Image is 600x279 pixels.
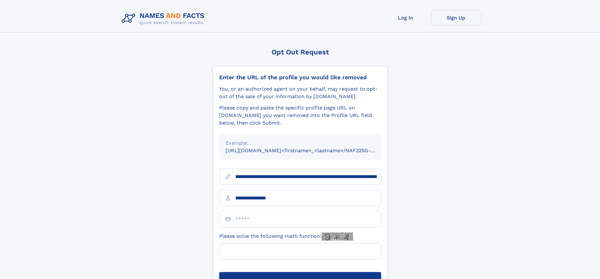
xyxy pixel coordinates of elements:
div: You, or an authorized agent on your behalf, may request to opt-out of the sale of your informatio... [219,85,381,100]
div: Example: [226,139,375,147]
label: Please solve the following math function: [219,232,353,241]
div: Please copy and paste the specific profile page URL on [DOMAIN_NAME] you want removed into the Pr... [219,104,381,127]
img: Logo Names and Facts [119,10,210,27]
div: Enter the URL of the profile you would like removed [219,74,381,81]
small: [URL][DOMAIN_NAME]<firstname>_<lastname>/NAF325G-xxxxxxxx [226,148,393,153]
a: Log In [380,10,431,25]
div: Opt Out Request [213,48,388,56]
a: Sign Up [431,10,481,25]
